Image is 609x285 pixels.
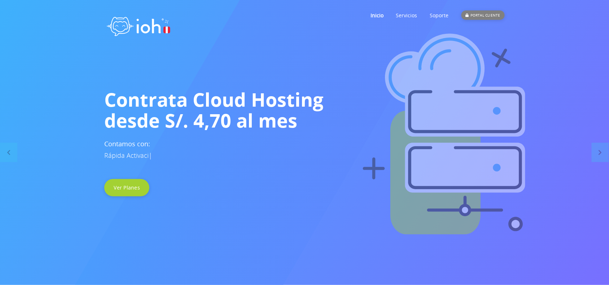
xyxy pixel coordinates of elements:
h3: Contamos con: [104,138,505,161]
a: Ver Planes [104,179,149,196]
img: logo ioh [104,9,173,41]
span: | [149,151,152,160]
h1: Contrata Cloud Hosting desde S/. 4,70 al mes [104,89,505,131]
a: Servicios [396,1,417,30]
a: Inicio [371,1,384,30]
div: PORTAL CLIENTE [461,10,505,20]
a: Soporte [430,1,449,30]
span: Rápida Activaci [104,151,149,160]
a: PORTAL CLIENTE [461,1,505,30]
